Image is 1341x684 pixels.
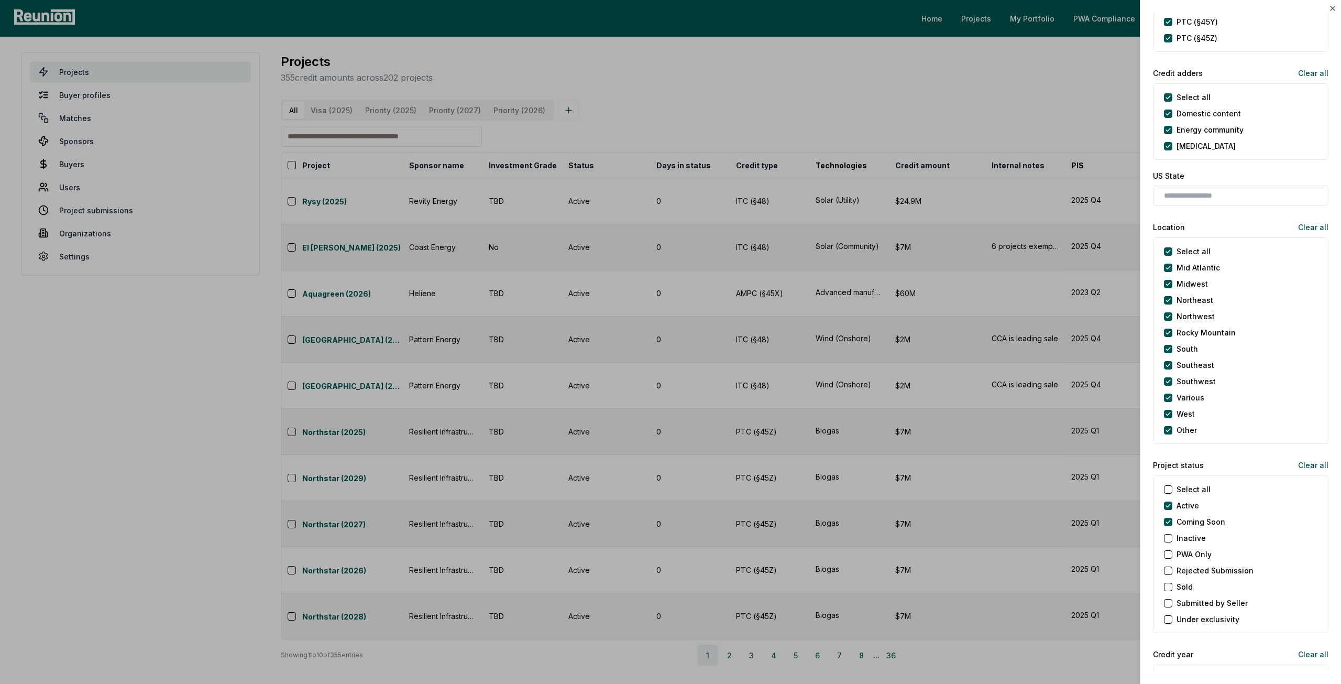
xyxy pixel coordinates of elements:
label: West [1177,408,1195,419]
label: Submitted by Seller [1177,598,1248,609]
label: Northeast [1177,295,1213,306]
label: Project status [1153,460,1204,471]
label: Northwest [1177,311,1215,322]
label: US State [1153,170,1328,181]
label: Inactive [1177,533,1206,544]
label: Credit year [1153,649,1193,660]
label: Under exclusivity [1177,614,1239,625]
label: Southwest [1177,376,1216,387]
label: Location [1153,222,1185,233]
label: PTC (§45Z) [1177,32,1217,44]
label: Rocky Mountain [1177,327,1236,338]
label: Energy community [1177,124,1244,135]
button: Clear all [1290,644,1328,665]
label: Coming Soon [1177,516,1225,527]
label: Other [1177,425,1197,436]
label: PTC (§45Y) [1177,16,1218,27]
label: Southeast [1177,360,1214,371]
label: Midwest [1177,278,1208,289]
label: Select all [1177,246,1211,257]
button: Clear all [1290,454,1328,475]
label: Domestic content [1177,108,1241,119]
label: Active [1177,500,1199,511]
label: Various [1177,392,1204,403]
label: Select all [1177,484,1211,495]
button: Clear all [1290,216,1328,237]
label: Mid Atlantic [1177,262,1220,273]
label: South [1177,343,1198,354]
label: Select all [1177,92,1211,103]
label: PWA Only [1177,549,1212,560]
button: Clear all [1290,62,1328,83]
label: Credit adders [1153,68,1203,79]
label: Sold [1177,581,1193,592]
label: Rejected Submission [1177,565,1254,576]
label: [MEDICAL_DATA] [1177,140,1236,151]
